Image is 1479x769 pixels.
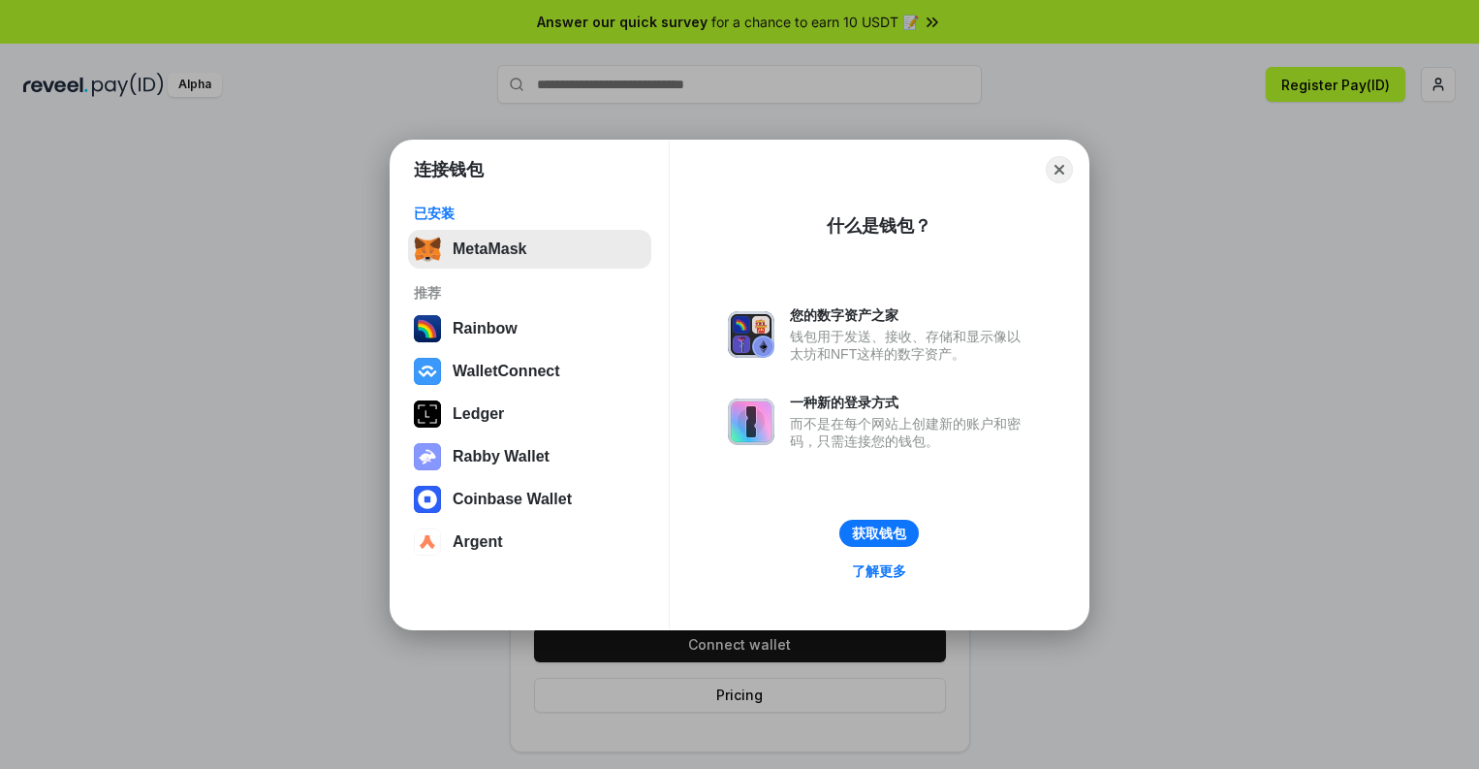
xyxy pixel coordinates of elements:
div: 钱包用于发送、接收、存储和显示像以太坊和NFT这样的数字资产。 [790,328,1030,363]
div: Argent [453,533,503,551]
button: 获取钱包 [839,520,919,547]
div: MetaMask [453,240,526,258]
button: Close [1046,156,1073,183]
div: 已安装 [414,205,645,222]
div: 推荐 [414,284,645,302]
div: Coinbase Wallet [453,491,572,508]
div: WalletConnect [453,363,560,380]
div: 而不是在每个网站上创建新的账户和密码，只需连接您的钱包。 [790,415,1030,450]
div: Rainbow [453,320,518,337]
button: Ledger [408,395,651,433]
img: svg+xml,%3Csvg%20width%3D%2228%22%20height%3D%2228%22%20viewBox%3D%220%200%2028%2028%22%20fill%3D... [414,529,441,556]
img: svg+xml,%3Csvg%20width%3D%2228%22%20height%3D%2228%22%20viewBox%3D%220%200%2028%2028%22%20fill%3D... [414,358,441,385]
div: 什么是钱包？ [827,214,931,238]
h1: 连接钱包 [414,158,484,181]
button: Rabby Wallet [408,437,651,476]
div: 获取钱包 [852,525,906,542]
a: 了解更多 [840,559,918,584]
button: WalletConnect [408,352,651,391]
div: 您的数字资产之家 [790,306,1030,324]
div: Rabby Wallet [453,448,550,465]
button: Coinbase Wallet [408,480,651,519]
img: svg+xml,%3Csvg%20fill%3D%22none%22%20height%3D%2233%22%20viewBox%3D%220%200%2035%2033%22%20width%... [414,236,441,263]
div: 一种新的登录方式 [790,394,1030,411]
div: 了解更多 [852,562,906,580]
img: svg+xml,%3Csvg%20width%3D%2228%22%20height%3D%2228%22%20viewBox%3D%220%200%2028%2028%22%20fill%3D... [414,486,441,513]
img: svg+xml,%3Csvg%20xmlns%3D%22http%3A%2F%2Fwww.w3.org%2F2000%2Fsvg%22%20fill%3D%22none%22%20viewBox... [414,443,441,470]
img: svg+xml,%3Csvg%20width%3D%22120%22%20height%3D%22120%22%20viewBox%3D%220%200%20120%20120%22%20fil... [414,315,441,342]
img: svg+xml,%3Csvg%20xmlns%3D%22http%3A%2F%2Fwww.w3.org%2F2000%2Fsvg%22%20fill%3D%22none%22%20viewBox... [728,311,774,358]
button: MetaMask [408,230,651,269]
img: svg+xml,%3Csvg%20xmlns%3D%22http%3A%2F%2Fwww.w3.org%2F2000%2Fsvg%22%20width%3D%2228%22%20height%3... [414,401,441,428]
button: Argent [408,523,651,561]
div: Ledger [453,405,504,423]
img: svg+xml,%3Csvg%20xmlns%3D%22http%3A%2F%2Fwww.w3.org%2F2000%2Fsvg%22%20fill%3D%22none%22%20viewBox... [728,399,774,445]
button: Rainbow [408,309,651,348]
